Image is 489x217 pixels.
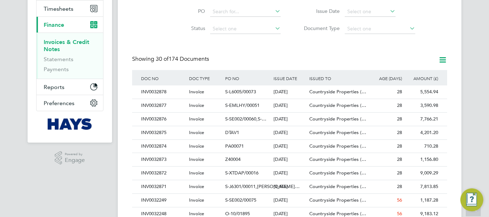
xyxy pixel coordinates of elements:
[272,180,308,193] div: [DATE]
[189,143,204,149] span: Invoice
[225,197,256,203] span: S-SE002/00075
[189,89,204,95] span: Invoice
[164,8,205,14] label: PO
[404,194,440,207] div: 1,187.28
[309,211,366,217] span: Countryside Properties (…
[189,116,204,122] span: Invoice
[404,99,440,112] div: 3,590.98
[404,153,440,166] div: 1,156.80
[299,25,340,31] label: Document Type
[44,39,89,53] a: Invoices & Credit Notes
[139,85,187,99] div: INV0032878
[404,126,440,139] div: 4,201.20
[189,183,204,189] span: Invoice
[139,99,187,112] div: INV0032877
[44,21,64,28] span: Finance
[404,113,440,126] div: 7,766.21
[37,95,103,111] button: Preferences
[404,167,440,180] div: 9,009.29
[272,113,308,126] div: [DATE]
[309,156,366,162] span: Countryside Properties (…
[210,7,281,17] input: Search for...
[397,102,402,108] span: 28
[309,197,366,203] span: Countryside Properties (…
[368,70,404,87] div: AGE (DAYS)
[44,100,74,107] span: Preferences
[225,116,266,122] span: S-SE002/00060,S-…
[65,157,85,163] span: Engage
[189,197,204,203] span: Invoice
[397,129,402,135] span: 28
[404,85,440,99] div: 5,554.94
[37,33,103,79] div: Finance
[36,118,103,130] a: Go to home page
[139,126,187,139] div: INV0032875
[397,156,402,162] span: 28
[44,5,73,12] span: Timesheets
[272,85,308,99] div: [DATE]
[272,153,308,166] div: [DATE]
[225,129,239,135] span: DTAV1
[309,129,366,135] span: Countryside Properties (…
[156,55,169,63] span: 30 of
[272,126,308,139] div: [DATE]
[37,1,103,16] button: Timesheets
[225,102,260,108] span: S-EMLHY/00051
[397,211,402,217] span: 56
[397,89,402,95] span: 28
[404,70,440,87] div: AMOUNT (£)
[309,183,366,189] span: Countryside Properties (…
[164,25,205,31] label: Status
[210,24,281,34] input: Select one
[189,156,204,162] span: Invoice
[272,194,308,207] div: [DATE]
[345,24,415,34] input: Select one
[189,211,204,217] span: Invoice
[272,99,308,112] div: [DATE]
[44,84,64,90] span: Reports
[404,180,440,193] div: 7,813.85
[397,197,402,203] span: 56
[272,167,308,180] div: [DATE]
[55,151,85,165] a: Powered byEngage
[397,143,402,149] span: 28
[187,70,223,87] div: DOC TYPE
[139,140,187,153] div: INV0032874
[460,188,483,211] button: Engage Resource Center
[272,140,308,153] div: [DATE]
[44,56,73,63] a: Statements
[65,151,85,157] span: Powered by
[225,170,258,176] span: S-XTDAP/00016
[139,113,187,126] div: INV0032876
[299,8,340,14] label: Issue Date
[272,70,308,87] div: ISSUE DATE
[223,70,271,87] div: PO NO
[139,194,187,207] div: INV0032249
[189,102,204,108] span: Invoice
[397,116,402,122] span: 28
[345,7,396,17] input: Select one
[132,55,210,63] div: Showing
[225,89,256,95] span: S-L6005/00073
[397,183,402,189] span: 28
[225,156,241,162] span: Z40004
[309,170,366,176] span: Countryside Properties (…
[139,167,187,180] div: INV0032872
[48,118,92,130] img: hays-logo-retina.png
[139,153,187,166] div: INV0032873
[225,211,250,217] span: O-10/01895
[225,143,244,149] span: PA00071
[225,183,300,189] span: S-J6301/00011,[PERSON_NAME]…
[309,102,366,108] span: Countryside Properties (…
[37,17,103,33] button: Finance
[189,170,204,176] span: Invoice
[309,89,366,95] span: Countryside Properties (…
[397,170,402,176] span: 28
[309,116,366,122] span: Countryside Properties (…
[44,66,69,73] a: Payments
[404,140,440,153] div: 710.28
[189,129,204,135] span: Invoice
[309,143,366,149] span: Countryside Properties (…
[139,180,187,193] div: INV0032871
[139,70,187,87] div: DOC NO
